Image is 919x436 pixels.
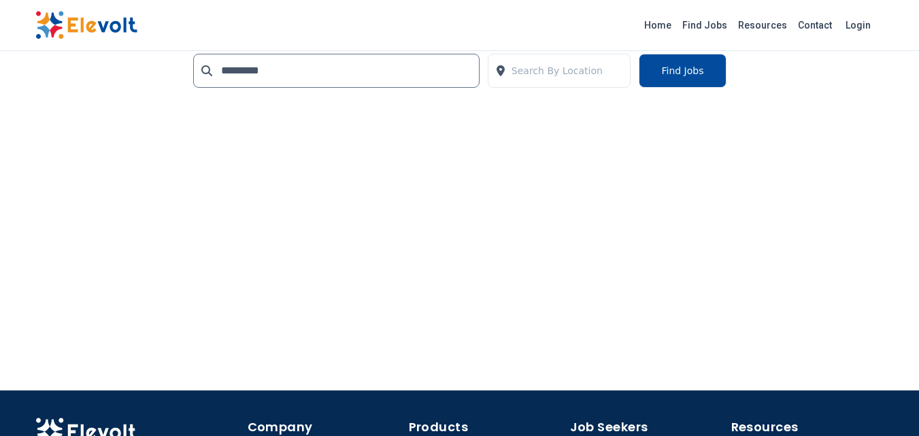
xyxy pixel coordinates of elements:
[792,14,837,36] a: Contact
[733,14,792,36] a: Resources
[851,371,919,436] iframe: Chat Widget
[35,11,137,39] img: Elevolt
[677,14,733,36] a: Find Jobs
[639,54,726,88] button: Find Jobs
[837,12,879,39] a: Login
[639,14,677,36] a: Home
